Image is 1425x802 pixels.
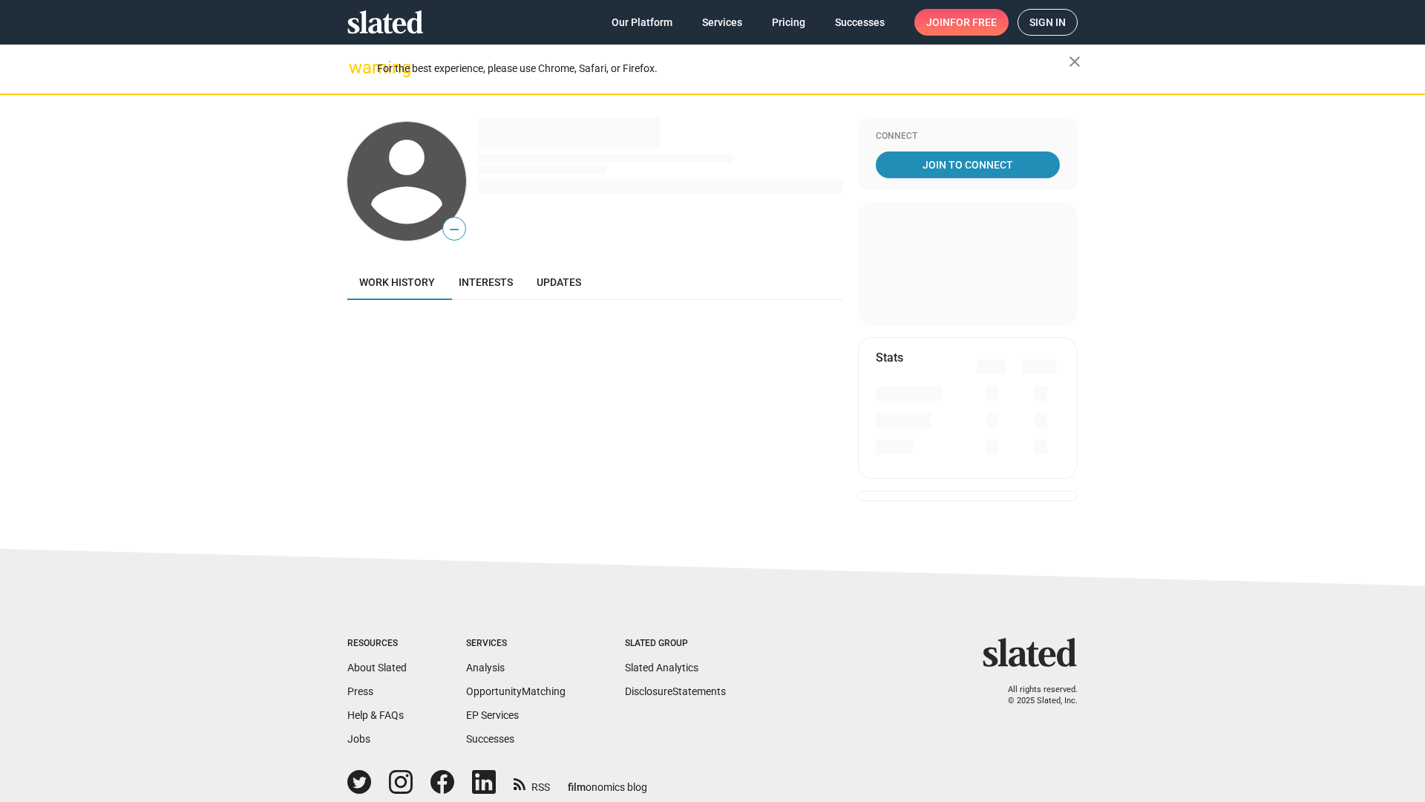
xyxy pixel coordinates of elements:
span: Sign in [1029,10,1066,35]
span: Join [926,9,997,36]
span: — [443,220,465,239]
a: Updates [525,264,593,300]
mat-icon: close [1066,53,1084,71]
a: Services [690,9,754,36]
a: Our Platform [600,9,684,36]
div: Services [466,638,566,650]
a: Help & FAQs [347,709,404,721]
a: Work history [347,264,447,300]
a: Pricing [760,9,817,36]
span: for free [950,9,997,36]
a: Join To Connect [876,151,1060,178]
span: Work history [359,276,435,288]
mat-card-title: Stats [876,350,903,365]
span: Services [702,9,742,36]
div: Resources [347,638,407,650]
a: Successes [466,733,514,745]
a: Slated Analytics [625,662,698,674]
a: Press [347,685,373,697]
a: EP Services [466,709,519,721]
a: Successes [823,9,897,36]
a: OpportunityMatching [466,685,566,697]
a: Sign in [1018,9,1078,36]
a: Joinfor free [914,9,1009,36]
p: All rights reserved. © 2025 Slated, Inc. [992,685,1078,706]
span: film [568,781,586,793]
a: About Slated [347,662,407,674]
a: filmonomics blog [568,769,647,795]
span: Successes [835,9,885,36]
a: Jobs [347,733,370,745]
a: Interests [447,264,525,300]
div: Slated Group [625,638,726,650]
span: Interests [459,276,513,288]
span: Updates [537,276,581,288]
div: For the best experience, please use Chrome, Safari, or Firefox. [377,59,1069,79]
a: RSS [514,772,550,795]
span: Pricing [772,9,805,36]
mat-icon: warning [349,59,367,76]
span: Our Platform [612,9,672,36]
a: DisclosureStatements [625,685,726,697]
div: Connect [876,131,1060,143]
span: Join To Connect [879,151,1057,178]
a: Analysis [466,662,505,674]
